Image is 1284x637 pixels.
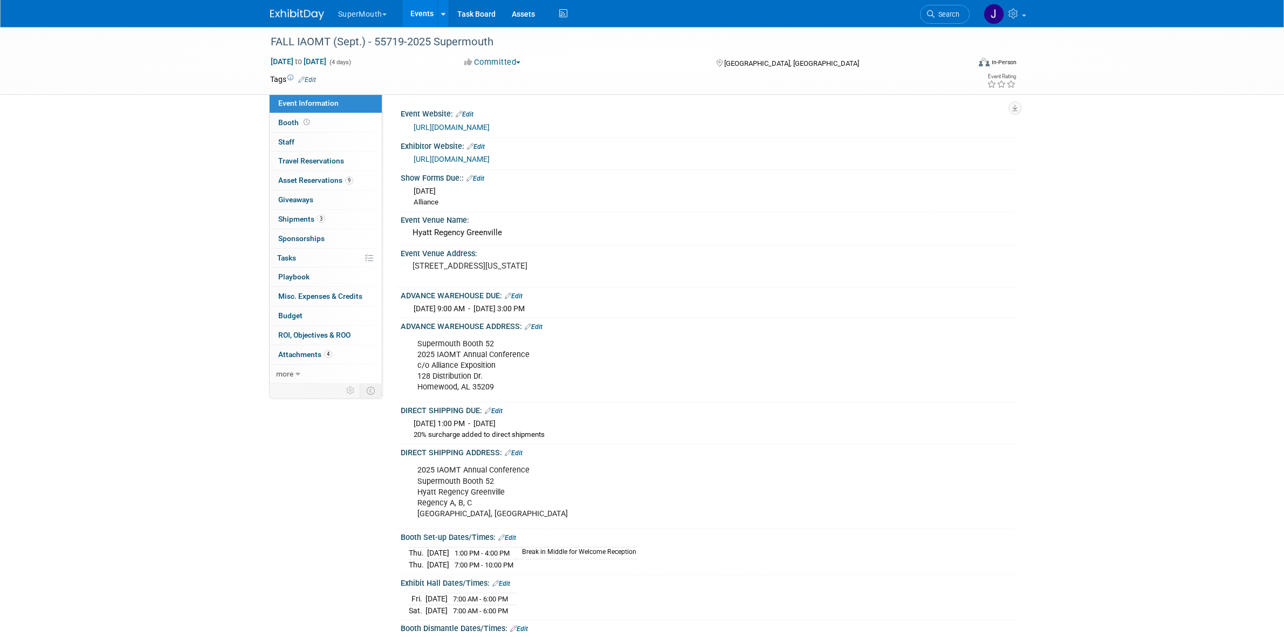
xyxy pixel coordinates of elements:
[410,460,896,524] div: 2025 IAOMT Annual Conference Supermouth Booth 52 Hyatt Regency Greenville Regency A, B, C [GEOGRA...
[278,350,332,359] span: Attachments
[455,561,513,569] span: 7:00 PM - 10:00 PM
[270,9,324,20] img: ExhibitDay
[456,111,473,118] a: Edit
[920,5,970,24] a: Search
[278,311,303,320] span: Budget
[278,234,325,243] span: Sponsorships
[278,292,362,300] span: Misc. Expenses & Credits
[906,56,1017,72] div: Event Format
[270,365,382,383] a: more
[270,57,327,66] span: [DATE] [DATE]
[278,272,310,281] span: Playbook
[401,245,1014,259] div: Event Venue Address:
[425,593,448,605] td: [DATE]
[298,76,316,84] a: Edit
[341,383,360,398] td: Personalize Event Tab Strip
[360,383,382,398] td: Toggle Event Tabs
[425,605,448,616] td: [DATE]
[277,254,296,262] span: Tasks
[293,57,304,66] span: to
[270,345,382,364] a: Attachments4
[401,170,1014,184] div: Show Forms Due::
[270,152,382,170] a: Travel Reservations
[427,547,449,559] td: [DATE]
[401,575,1014,589] div: Exhibit Hall Dates/Times:
[278,195,313,204] span: Giveaways
[414,155,490,163] a: [URL][DOMAIN_NAME]
[276,369,293,378] span: more
[401,287,1014,302] div: ADVANCE WAREHOUSE DUE:
[413,261,644,271] pre: [STREET_ADDRESS][US_STATE]
[317,215,325,223] span: 3
[270,229,382,248] a: Sponsorships
[401,106,1014,120] div: Event Website:
[270,287,382,306] a: Misc. Expenses & Credits
[467,143,485,150] a: Edit
[979,58,990,66] img: Format-Inperson.png
[270,171,382,190] a: Asset Reservations9
[453,595,508,603] span: 7:00 AM - 6:00 PM
[414,197,1006,208] div: Alliance
[270,74,316,85] td: Tags
[270,326,382,345] a: ROI, Objectives & ROO
[935,10,959,18] span: Search
[724,59,859,67] span: [GEOGRAPHIC_DATA], [GEOGRAPHIC_DATA]
[510,625,528,633] a: Edit
[270,249,382,268] a: Tasks
[455,549,510,557] span: 1:00 PM - 4:00 PM
[409,224,1006,241] div: Hyatt Regency Greenville
[278,331,351,339] span: ROI, Objectives & ROO
[414,123,490,132] a: [URL][DOMAIN_NAME]
[401,529,1014,543] div: Booth Set-up Dates/Times:
[401,402,1014,416] div: DIRECT SHIPPING DUE:
[324,350,332,358] span: 4
[984,4,1004,24] img: Justin Newborn
[414,430,1006,440] div: 20% surcharge added to direct shipments
[401,318,1014,332] div: ADVANCE WAREHOUSE ADDRESS:
[427,559,449,570] td: [DATE]
[409,605,425,616] td: Sat.
[409,547,427,559] td: Thu.
[987,74,1016,79] div: Event Rating
[414,304,525,313] span: [DATE] 9:00 AM - [DATE] 3:00 PM
[278,118,312,127] span: Booth
[453,607,508,615] span: 7:00 AM - 6:00 PM
[485,407,503,415] a: Edit
[270,210,382,229] a: Shipments3
[328,59,351,66] span: (4 days)
[278,176,353,184] span: Asset Reservations
[409,559,427,570] td: Thu.
[466,175,484,182] a: Edit
[278,215,325,223] span: Shipments
[525,323,543,331] a: Edit
[414,419,496,428] span: [DATE] 1:00 PM - [DATE]
[505,292,523,300] a: Edit
[401,444,1014,458] div: DIRECT SHIPPING ADDRESS:
[345,176,353,184] span: 9
[278,138,294,146] span: Staff
[278,156,344,165] span: Travel Reservations
[301,118,312,126] span: Booth not reserved yet
[414,187,436,195] span: [DATE]
[505,449,523,457] a: Edit
[270,94,382,113] a: Event Information
[270,190,382,209] a: Giveaways
[270,306,382,325] a: Budget
[401,138,1014,152] div: Exhibitor Website:
[270,113,382,132] a: Booth
[991,58,1017,66] div: In-Person
[401,620,1014,634] div: Booth Dismantle Dates/Times:
[410,333,896,398] div: Supermouth Booth 52 2025 IAOMT Annual Conference c/o Alliance Exposition 128 Distribution Dr. Hom...
[498,534,516,542] a: Edit
[409,593,425,605] td: Fri.
[270,268,382,286] a: Playbook
[492,580,510,587] a: Edit
[278,99,339,107] span: Event Information
[401,212,1014,225] div: Event Venue Name:
[516,547,636,559] td: Break in Middle for Welcome Reception
[461,57,525,68] button: Committed
[267,32,953,52] div: FALL IAOMT (Sept.) - 55719-2025 Supermouth
[270,133,382,152] a: Staff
